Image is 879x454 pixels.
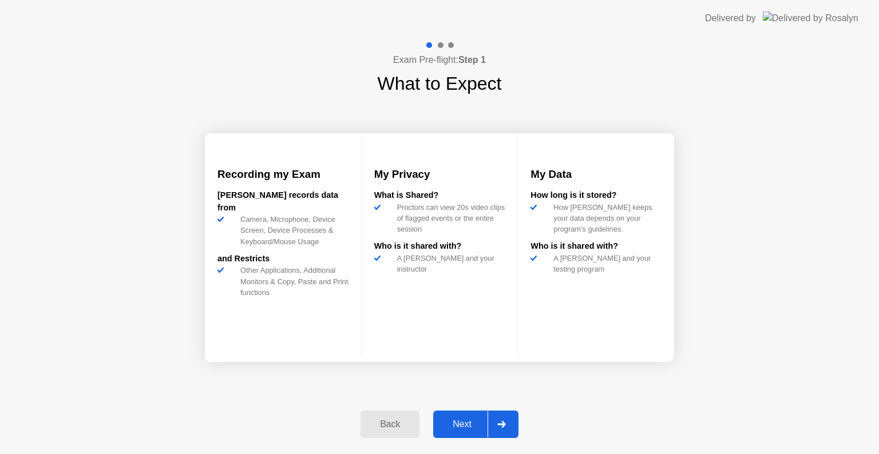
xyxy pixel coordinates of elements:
[530,189,662,202] div: How long is it stored?
[217,166,349,182] h3: Recording my Exam
[378,70,502,97] h1: What to Expect
[393,253,505,274] div: A [PERSON_NAME] and your instructor
[705,11,756,25] div: Delivered by
[433,411,518,438] button: Next
[393,202,505,235] div: Proctors can view 20s video clips of flagged events or the entire session
[763,11,858,25] img: Delivered by Rosalyn
[364,419,416,429] div: Back
[217,253,349,265] div: and Restricts
[236,214,349,247] div: Camera, Microphone, Device Screen, Device Processes & Keyboard/Mouse Usage
[361,411,419,438] button: Back
[549,253,662,274] div: A [PERSON_NAME] and your testing program
[549,202,662,235] div: How [PERSON_NAME] keeps your data depends on your program’s guidelines.
[374,166,505,182] h3: My Privacy
[374,189,505,202] div: What is Shared?
[530,240,662,253] div: Who is it shared with?
[437,419,488,429] div: Next
[393,53,486,67] h4: Exam Pre-flight:
[236,265,349,298] div: Other Applications, Additional Monitors & Copy, Paste and Print functions
[374,240,505,253] div: Who is it shared with?
[530,166,662,182] h3: My Data
[458,55,486,65] b: Step 1
[217,189,349,214] div: [PERSON_NAME] records data from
